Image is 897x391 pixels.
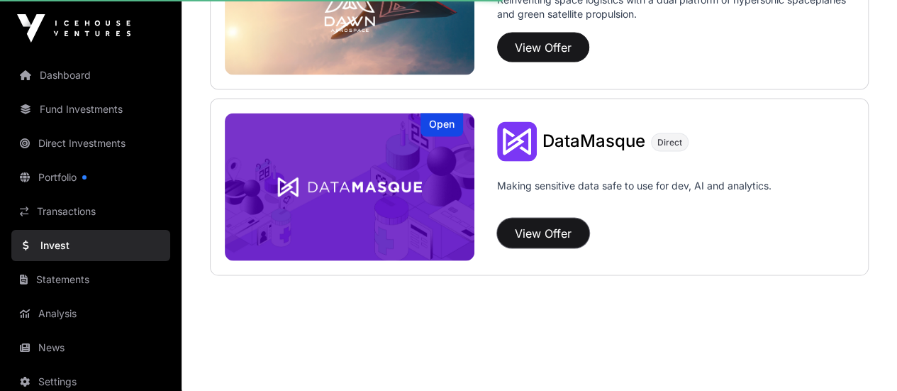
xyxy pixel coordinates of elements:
[542,133,645,151] a: DataMasque
[11,298,170,329] a: Analysis
[11,60,170,91] a: Dashboard
[225,114,474,261] img: DataMasque
[17,14,130,43] img: Icehouse Ventures Logo
[497,33,589,62] button: View Offer
[542,131,645,151] span: DataMasque
[420,114,463,137] div: Open
[497,179,771,213] p: Making sensitive data safe to use for dev, AI and analytics.
[11,162,170,193] a: Portfolio
[225,114,474,261] a: DataMasqueOpen
[11,128,170,159] a: Direct Investments
[11,196,170,227] a: Transactions
[11,332,170,363] a: News
[11,264,170,295] a: Statements
[497,219,589,248] button: View Offer
[11,230,170,261] a: Invest
[11,94,170,125] a: Fund Investments
[826,323,897,391] iframe: Chat Widget
[657,137,682,148] span: Direct
[497,122,537,162] img: DataMasque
